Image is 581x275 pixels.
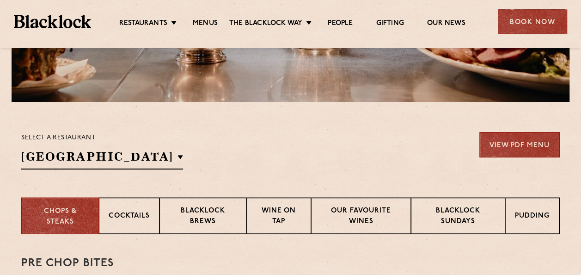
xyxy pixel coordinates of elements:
p: Select a restaurant [21,132,183,144]
div: Book Now [498,9,567,34]
a: View PDF Menu [479,132,560,157]
p: Blacklock Brews [169,206,237,228]
p: Pudding [515,211,550,223]
a: The Blacklock Way [229,19,302,29]
a: Restaurants [119,19,167,29]
a: Our News [427,19,465,29]
img: BL_Textured_Logo-footer-cropped.svg [14,15,91,28]
p: Chops & Steaks [31,206,89,227]
p: Our favourite wines [321,206,401,228]
a: Menus [193,19,218,29]
h2: [GEOGRAPHIC_DATA] [21,149,183,169]
a: People [328,19,353,29]
p: Wine on Tap [256,206,301,228]
p: Cocktails [109,211,150,223]
p: Blacklock Sundays [421,206,495,228]
h3: Pre Chop Bites [21,257,560,269]
a: Gifting [376,19,404,29]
